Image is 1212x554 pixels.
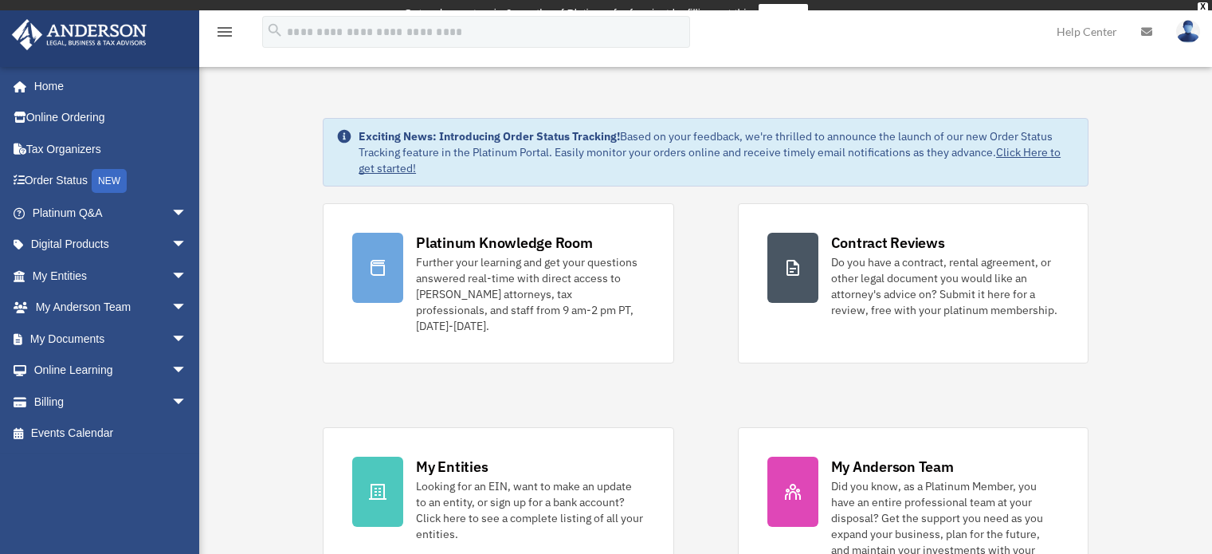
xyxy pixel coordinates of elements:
div: Platinum Knowledge Room [416,233,593,253]
a: Events Calendar [11,418,211,450]
span: arrow_drop_down [171,323,203,356]
a: Digital Productsarrow_drop_down [11,229,211,261]
span: arrow_drop_down [171,229,203,261]
a: Click Here to get started! [359,145,1061,175]
div: My Entities [416,457,488,477]
a: Home [11,70,203,102]
a: Online Ordering [11,102,211,134]
div: NEW [92,169,127,193]
div: Do you have a contract, rental agreement, or other legal document you would like an attorney's ad... [831,254,1059,318]
strong: Exciting News: Introducing Order Status Tracking! [359,129,620,143]
a: Order StatusNEW [11,165,211,198]
a: Online Learningarrow_drop_down [11,355,211,387]
a: My Anderson Teamarrow_drop_down [11,292,211,324]
a: Tax Organizers [11,133,211,165]
a: Billingarrow_drop_down [11,386,211,418]
div: My Anderson Team [831,457,954,477]
div: Get a chance to win 6 months of Platinum for free just by filling out this [404,4,752,23]
div: Contract Reviews [831,233,945,253]
img: Anderson Advisors Platinum Portal [7,19,151,50]
a: Contract Reviews Do you have a contract, rental agreement, or other legal document you would like... [738,203,1088,363]
a: Platinum Q&Aarrow_drop_down [11,197,211,229]
div: close [1198,2,1208,12]
span: arrow_drop_down [171,292,203,324]
a: survey [759,4,808,23]
a: menu [215,28,234,41]
span: arrow_drop_down [171,386,203,418]
div: Further your learning and get your questions answered real-time with direct access to [PERSON_NAM... [416,254,644,334]
a: My Documentsarrow_drop_down [11,323,211,355]
span: arrow_drop_down [171,355,203,387]
a: Platinum Knowledge Room Further your learning and get your questions answered real-time with dire... [323,203,673,363]
span: arrow_drop_down [171,197,203,230]
i: search [266,22,284,39]
span: arrow_drop_down [171,260,203,293]
div: Looking for an EIN, want to make an update to an entity, or sign up for a bank account? Click her... [416,478,644,542]
img: User Pic [1176,20,1200,43]
a: My Entitiesarrow_drop_down [11,260,211,292]
div: Based on your feedback, we're thrilled to announce the launch of our new Order Status Tracking fe... [359,128,1075,176]
i: menu [215,22,234,41]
